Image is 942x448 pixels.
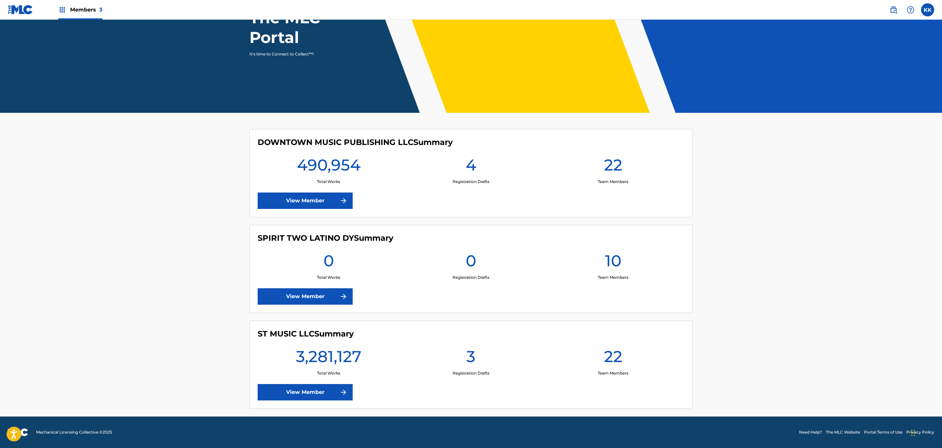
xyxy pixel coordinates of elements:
img: help [907,6,914,14]
p: Team Members [598,275,628,280]
div: Help [904,3,917,16]
p: Total Works [317,179,340,185]
img: MLC Logo [8,5,33,14]
h1: 4 [466,155,476,179]
span: Mechanical Licensing Collective © 2025 [36,429,112,435]
p: Team Members [598,370,628,376]
h1: 3,281,127 [296,347,362,370]
span: Members [70,6,102,13]
p: Registration Drafts [453,179,489,185]
p: Registration Drafts [453,370,489,376]
img: f7272a7cc735f4ea7f67.svg [340,197,347,205]
a: Public Search [887,3,900,16]
img: logo [8,428,28,436]
iframe: Chat Widget [909,417,942,448]
h4: SPIRIT TWO LATINO DY [258,233,393,243]
a: Portal Terms of Use [864,429,902,435]
h1: 490,954 [297,155,361,179]
a: Privacy Policy [906,429,934,435]
a: View Member [258,288,353,305]
h4: ST MUSIC LLC [258,329,354,339]
a: View Member [258,384,353,400]
h4: DOWNTOWN MUSIC PUBLISHING LLC [258,137,453,147]
h1: 10 [605,251,621,275]
img: f7272a7cc735f4ea7f67.svg [340,388,347,396]
h1: 0 [466,251,476,275]
span: 3 [99,7,102,13]
a: View Member [258,193,353,209]
img: Top Rightsholders [58,6,66,14]
h1: 3 [466,347,475,370]
img: f7272a7cc735f4ea7f67.svg [340,293,347,300]
h1: 0 [324,251,334,275]
a: Need Help? [799,429,822,435]
p: Registration Drafts [453,275,489,280]
p: It's time to Connect to Collect™! [249,51,363,57]
h1: 22 [604,347,622,370]
img: search [890,6,897,14]
div: User Menu [921,3,934,16]
p: Total Works [317,370,340,376]
p: Team Members [598,179,628,185]
a: The MLC Website [826,429,860,435]
div: Drag [911,423,915,443]
h1: 22 [604,155,622,179]
p: Total Works [317,275,340,280]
